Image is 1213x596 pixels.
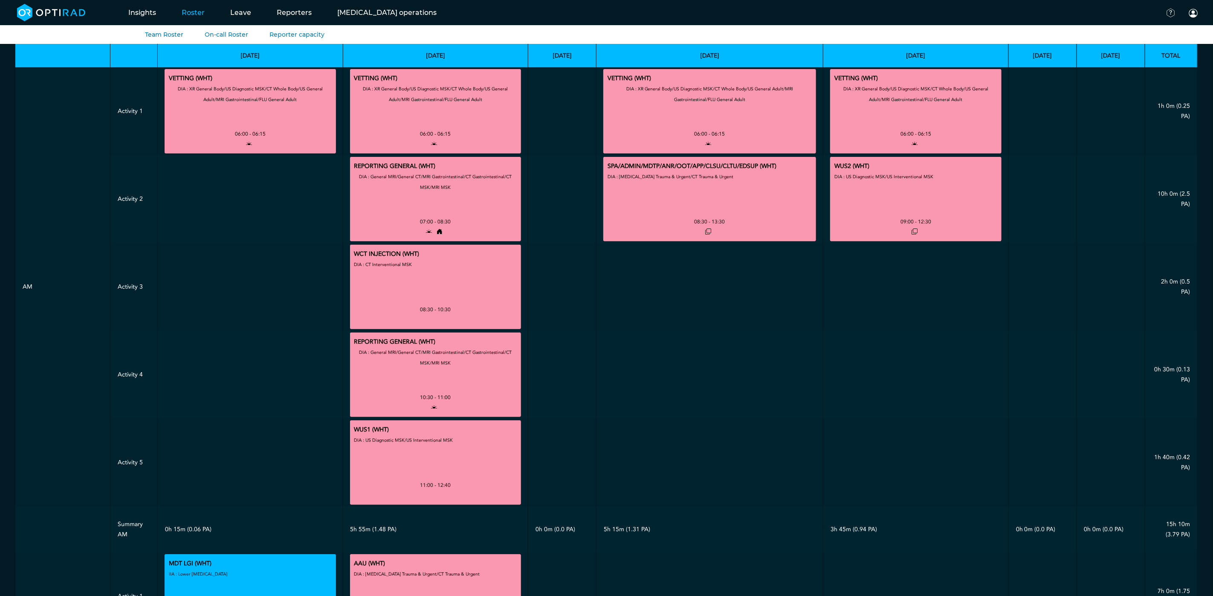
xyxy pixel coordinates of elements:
i: open to allocation [429,403,439,411]
small: DIA : General MRI/General CT/MRI Gastrointestinal/CT Gastrointestinal/CT MSK/MRI MSK [359,174,512,191]
td: 0h 0m (0.0 PA) [528,506,596,553]
i: open to allocation [910,140,919,148]
div: VETTING (WHT) [608,73,651,84]
div: AAU (WHT) [354,558,385,569]
div: 07:00 - 08:30 [420,217,451,227]
small: DIA : XR General Body/US Diagnostic MSK/CT Whole Body/US General Adult/MRI Gastrointestinal/FLU G... [178,86,323,103]
div: WUS1 (WHT) [354,425,389,435]
div: MDT LGI (WHT) [169,558,211,569]
div: REPORTING GENERAL (WHT) [354,161,436,171]
div: SPA/ADMIN/MDTP/ANR/OOT/APP/CLSU/CLTU/EDSUP (WHT) [608,161,776,171]
i: shadowed in: AAU FILLER [704,228,713,236]
img: brand-opti-rad-logos-blue-and-white-d2f68631ba2948856bd03f2d395fb146ddc8fb01b4b6e9315ea85fa773367... [17,4,86,21]
th: [DATE] [1008,44,1077,67]
td: Summary AM [110,506,158,553]
td: Activity 2 [110,155,158,243]
td: 5h 55m (1.48 PA) [343,506,528,553]
td: AM [15,67,110,506]
a: On-call Roster [205,31,248,38]
td: 3h 45m (0.94 PA) [823,506,1009,553]
td: 15h 10m (3.79 PA) [1145,506,1197,553]
td: 0h 30m (0.13 PA) [1145,331,1197,419]
div: 06:00 - 06:15 [420,129,451,139]
div: WCT INJECTION (WHT) [354,249,420,259]
div: 08:30 - 13:30 [695,217,725,227]
small: DIA : [MEDICAL_DATA] Trauma & Urgent/CT Trauma & Urgent [608,174,733,180]
small: DIA : XR General Body/US Diagnostic MSK/CT Whole Body/US General Adult/MRI Gastrointestinal/FLU G... [843,86,988,103]
td: 1h 0m (0.25 PA) [1145,67,1197,155]
small: DIA : CT Interventional MSK [354,261,412,268]
td: 10h 0m (2.5 PA) [1145,155,1197,243]
td: 0h 15m (0.06 PA) [158,506,343,553]
div: 06:00 - 06:15 [695,129,725,139]
th: [DATE] [596,44,823,67]
td: Activity 1 [110,67,158,155]
div: 11:00 - 12:40 [420,480,451,490]
small: DIA : US Diagnostic MSK/US Interventional MSK [834,174,933,180]
small: DIA : [MEDICAL_DATA] Trauma & Urgent/CT Trauma & Urgent [354,571,480,577]
td: 1h 40m (0.42 PA) [1145,419,1197,506]
div: 10:30 - 11:00 [420,392,451,402]
th: Total [1145,44,1197,67]
div: 06:00 - 06:15 [900,129,931,139]
i: open to allocation [424,228,434,236]
i: working from home [435,228,444,236]
a: Reporter capacity [269,31,324,38]
div: 08:30 - 10:30 [420,304,451,315]
td: 0h 0m (0.0 PA) [1077,506,1145,553]
td: Activity 4 [110,331,158,419]
i: open to allocation [244,140,254,148]
div: VETTING (WHT) [169,73,212,84]
i: open to allocation [429,140,439,148]
small: DIA : XR General Body/US Diagnostic MSK/CT Whole Body/US General Adult/MRI Gastrointestinal/FLU G... [363,86,508,103]
div: VETTING (WHT) [834,73,878,84]
div: WUS2 (WHT) [834,161,869,171]
th: [DATE] [158,44,343,67]
div: VETTING (WHT) [354,73,398,84]
th: [DATE] [1077,44,1145,67]
div: 06:00 - 06:15 [235,129,266,139]
th: [DATE] [343,44,528,67]
small: DIA : US Diagnostic MSK/US Interventional MSK [354,437,453,443]
a: Team Roster [145,31,183,38]
small: DIA : XR General Body/US Diagnostic MSK/CT Whole Body/US General Adult/MRI Gastrointestinal/FLU G... [626,86,793,103]
i: shadowed in: AAU FILLER [910,228,919,236]
div: REPORTING GENERAL (WHT) [354,337,436,347]
i: open to allocation [704,140,713,148]
th: [DATE] [823,44,1009,67]
td: 5h 15m (1.31 PA) [596,506,823,553]
td: 2h 0m (0.5 PA) [1145,243,1197,331]
th: [DATE] [528,44,596,67]
small: DIA : General MRI/General CT/MRI Gastrointestinal/CT Gastrointestinal/CT MSK/MRI MSK [359,349,512,366]
td: Activity 3 [110,243,158,331]
div: 09:00 - 12:30 [900,217,931,227]
small: IIA : Lower [MEDICAL_DATA] [169,571,227,577]
td: 0h 0m (0.0 PA) [1008,506,1077,553]
td: Activity 5 [110,419,158,506]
